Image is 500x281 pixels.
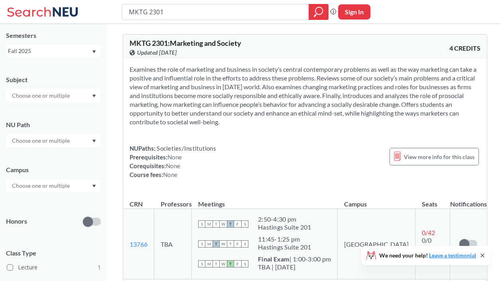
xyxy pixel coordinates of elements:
input: Class, professor, course number, "phrase" [128,5,303,19]
span: M [205,240,213,248]
section: Examines the role of marketing and business in society’s central contemporary problems as well as... [130,65,480,126]
th: Meetings [192,192,338,209]
span: 4 CREDITS [449,44,480,53]
label: Lecture [7,262,101,273]
span: W [220,220,227,228]
p: Honors [6,217,27,226]
th: Seats [415,192,450,209]
div: TBA | [DATE] [258,263,331,271]
span: Societies/Institutions [156,145,216,152]
div: NU Path [6,120,101,129]
button: Sign In [338,4,370,20]
div: Campus [6,165,101,174]
span: W [220,260,227,267]
div: Dropdown arrow [6,179,101,193]
div: Fall 2025 [8,47,91,55]
span: None [166,162,180,169]
svg: Dropdown arrow [92,50,96,53]
div: Subject [6,75,101,84]
span: F [234,220,241,228]
span: None [163,171,177,178]
div: | 1:00-3:00 pm [258,255,331,263]
span: S [241,260,248,267]
span: F [234,260,241,267]
span: T [227,260,234,267]
span: S [241,240,248,248]
span: T [213,220,220,228]
svg: Dropdown arrow [92,185,96,188]
td: [GEOGRAPHIC_DATA] [338,209,415,279]
b: Final Exam [258,255,289,263]
div: Hastings Suite 201 [258,243,311,251]
span: S [241,220,248,228]
input: Choose one or multiple [8,181,75,191]
svg: Dropdown arrow [92,94,96,98]
a: 13766 [130,240,148,248]
span: W [220,240,227,248]
svg: Dropdown arrow [92,140,96,143]
div: CRN [130,200,143,208]
div: NUPaths: Prerequisites: Corequisites: Course fees: [130,144,216,179]
span: T [227,240,234,248]
input: Choose one or multiple [8,136,75,145]
span: MKTG 2301 : Marketing and Society [130,39,241,47]
div: Semesters [6,31,101,40]
span: Class Type [6,249,101,257]
span: F [234,240,241,248]
div: 2:50 - 4:30 pm [258,215,311,223]
input: Choose one or multiple [8,91,75,100]
th: Professors [154,192,192,209]
div: Dropdown arrow [6,134,101,147]
span: Updated [DATE] [137,48,177,57]
span: M [205,260,213,267]
div: magnifying glass [309,4,329,20]
th: Notifications [450,192,487,209]
td: TBA [154,209,192,279]
span: M [205,220,213,228]
span: None [167,153,182,161]
div: Dropdown arrow [6,89,101,102]
div: 11:45 - 1:25 pm [258,235,311,243]
span: T [213,260,220,267]
span: 0 / 42 [422,229,435,236]
a: Leave a testimonial [429,252,476,259]
span: T [213,240,220,248]
th: Campus [338,192,415,209]
div: Hastings Suite 201 [258,223,311,231]
div: Fall 2025Dropdown arrow [6,45,101,57]
svg: magnifying glass [314,6,323,18]
span: S [198,240,205,248]
span: View more info for this class [404,152,474,162]
span: 0/0 Waitlist Seats [422,236,443,259]
span: T [227,220,234,228]
span: S [198,260,205,267]
span: We need your help! [379,253,476,258]
span: 1 [98,263,101,272]
span: S [198,220,205,228]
